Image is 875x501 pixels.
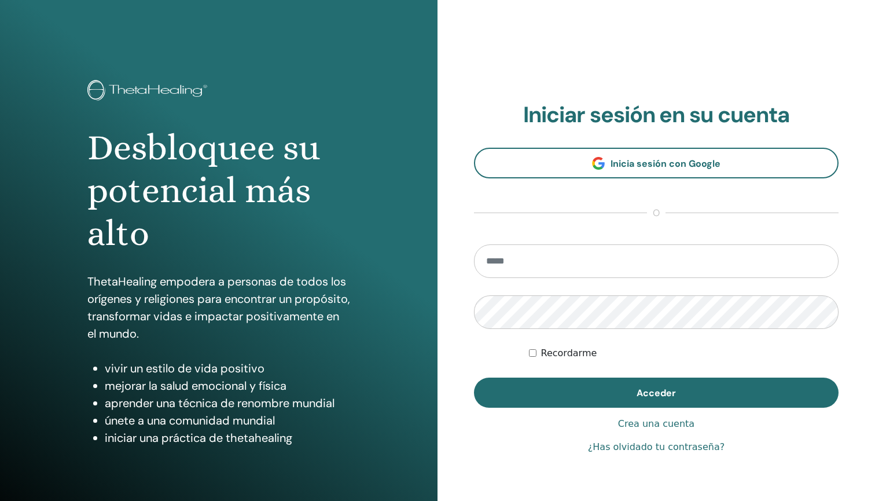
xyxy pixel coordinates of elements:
[105,429,350,447] li: iniciar una práctica de thetahealing
[618,417,694,431] a: Crea una cuenta
[474,102,839,129] h2: Iniciar sesión en su cuenta
[611,158,720,170] span: Inicia sesión con Google
[105,394,350,412] li: aprender una técnica de renombre mundial
[474,378,839,408] button: Acceder
[647,206,666,220] span: o
[541,346,597,360] label: Recordarme
[105,360,350,377] li: vivir un estilo de vida positivo
[87,126,350,255] h1: Desbloquee su potencial más alto
[87,273,350,342] p: ThetaHealing empodera a personas de todos los orígenes y religiones para encontrar un propósito, ...
[105,412,350,429] li: únete a una comunidad mundial
[588,440,725,454] a: ¿Has olvidado tu contraseña?
[529,346,839,360] div: Mantenerme autenticado indefinidamente o hasta cerrar la sesión manualmente
[105,377,350,394] li: mejorar la salud emocional y física
[474,148,839,178] a: Inicia sesión con Google
[637,387,676,399] span: Acceder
